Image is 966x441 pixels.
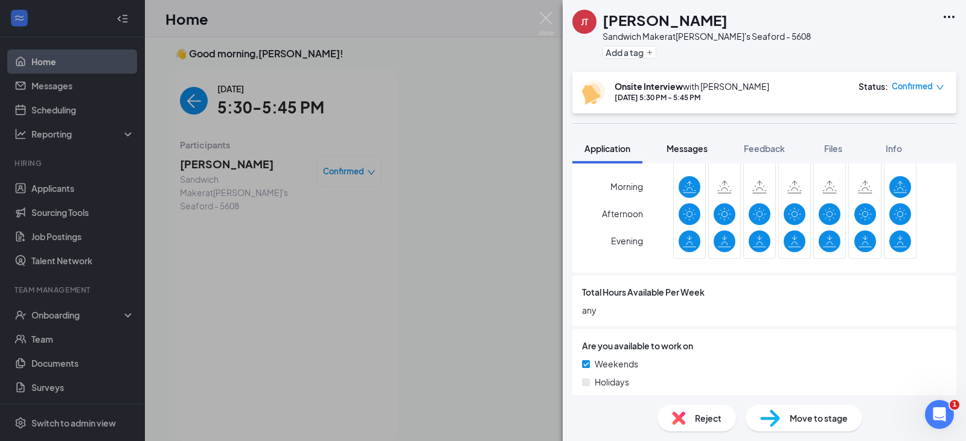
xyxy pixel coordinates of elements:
[602,203,643,224] span: Afternoon
[581,16,588,28] div: JT
[886,143,902,154] span: Info
[603,10,728,30] h1: [PERSON_NAME]
[610,176,643,197] span: Morning
[584,143,630,154] span: Application
[892,80,933,92] span: Confirmed
[582,339,693,352] span: Are you available to work on
[646,49,653,56] svg: Plus
[595,375,629,389] span: Holidays
[615,81,683,92] b: Onsite Interview
[744,143,785,154] span: Feedback
[582,303,947,317] span: any
[950,400,959,410] span: 1
[824,143,842,154] span: Files
[595,357,638,370] span: Weekends
[925,400,954,429] iframe: Intercom live chat
[603,30,811,42] div: Sandwich Maker at [PERSON_NAME]'s Seaford - 5608
[695,411,721,425] span: Reject
[582,285,705,299] span: Total Hours Available Per Week
[611,230,643,252] span: Evening
[615,80,769,92] div: with [PERSON_NAME]
[936,83,944,92] span: down
[603,46,656,59] button: PlusAdd a tag
[859,80,888,92] div: Status :
[667,143,708,154] span: Messages
[790,411,848,425] span: Move to stage
[595,393,624,407] span: Neither
[942,10,956,24] svg: Ellipses
[615,92,769,103] div: [DATE] 5:30 PM - 5:45 PM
